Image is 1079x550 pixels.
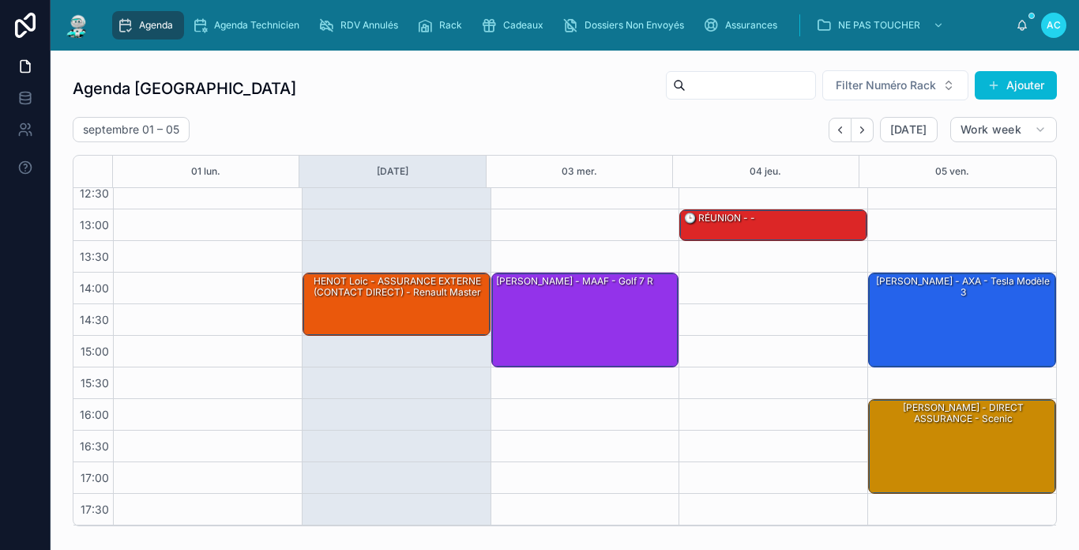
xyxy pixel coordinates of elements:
[975,71,1057,100] button: Ajouter
[811,11,952,40] a: NE PAS TOUCHER
[76,281,113,295] span: 14:00
[829,118,852,142] button: Back
[83,122,179,137] h2: septembre 01 – 05
[871,274,1055,300] div: [PERSON_NAME] - AXA - Tesla modèle 3
[76,408,113,421] span: 16:00
[562,156,597,187] button: 03 mer.
[871,401,1055,427] div: [PERSON_NAME] - DIRECT ASSURANCE - Scenic
[76,218,113,232] span: 13:00
[306,274,489,300] div: HENOT Loic - ASSURANCE EXTERNE (CONTACT DIRECT) - Renault Master
[77,503,113,516] span: 17:30
[340,19,398,32] span: RDV Annulés
[303,273,490,335] div: HENOT Loic - ASSURANCE EXTERNE (CONTACT DIRECT) - Renault Master
[585,19,684,32] span: Dossiers Non Envoyés
[77,471,113,484] span: 17:00
[76,250,113,263] span: 13:30
[77,345,113,358] span: 15:00
[76,186,113,200] span: 12:30
[698,11,788,40] a: Assurances
[890,122,927,137] span: [DATE]
[412,11,473,40] a: Rack
[492,273,679,367] div: [PERSON_NAME] - MAAF - Golf 7 r
[880,117,938,142] button: [DATE]
[852,118,874,142] button: Next
[476,11,555,40] a: Cadeaux
[104,8,1016,43] div: scrollable content
[377,156,408,187] button: [DATE]
[139,19,173,32] span: Agenda
[191,156,220,187] button: 01 lun.
[682,211,757,225] div: 🕒 RÉUNION - -
[869,273,1055,367] div: [PERSON_NAME] - AXA - Tesla modèle 3
[112,11,184,40] a: Agenda
[439,19,462,32] span: Rack
[961,122,1021,137] span: Work week
[76,313,113,326] span: 14:30
[503,19,543,32] span: Cadeaux
[725,19,777,32] span: Assurances
[314,11,409,40] a: RDV Annulés
[836,77,936,93] span: Filter Numéro Rack
[822,70,968,100] button: Select Button
[558,11,695,40] a: Dossiers Non Envoyés
[63,13,92,38] img: App logo
[1047,19,1061,32] span: AC
[73,77,296,100] h1: Agenda [GEOGRAPHIC_DATA]
[214,19,299,32] span: Agenda Technicien
[750,156,781,187] button: 04 jeu.
[838,19,920,32] span: NE PAS TOUCHER
[935,156,969,187] button: 05 ven.
[680,210,867,240] div: 🕒 RÉUNION - -
[869,400,1055,493] div: [PERSON_NAME] - DIRECT ASSURANCE - Scenic
[76,439,113,453] span: 16:30
[77,376,113,390] span: 15:30
[187,11,310,40] a: Agenda Technicien
[494,274,655,288] div: [PERSON_NAME] - MAAF - Golf 7 r
[950,117,1057,142] button: Work week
